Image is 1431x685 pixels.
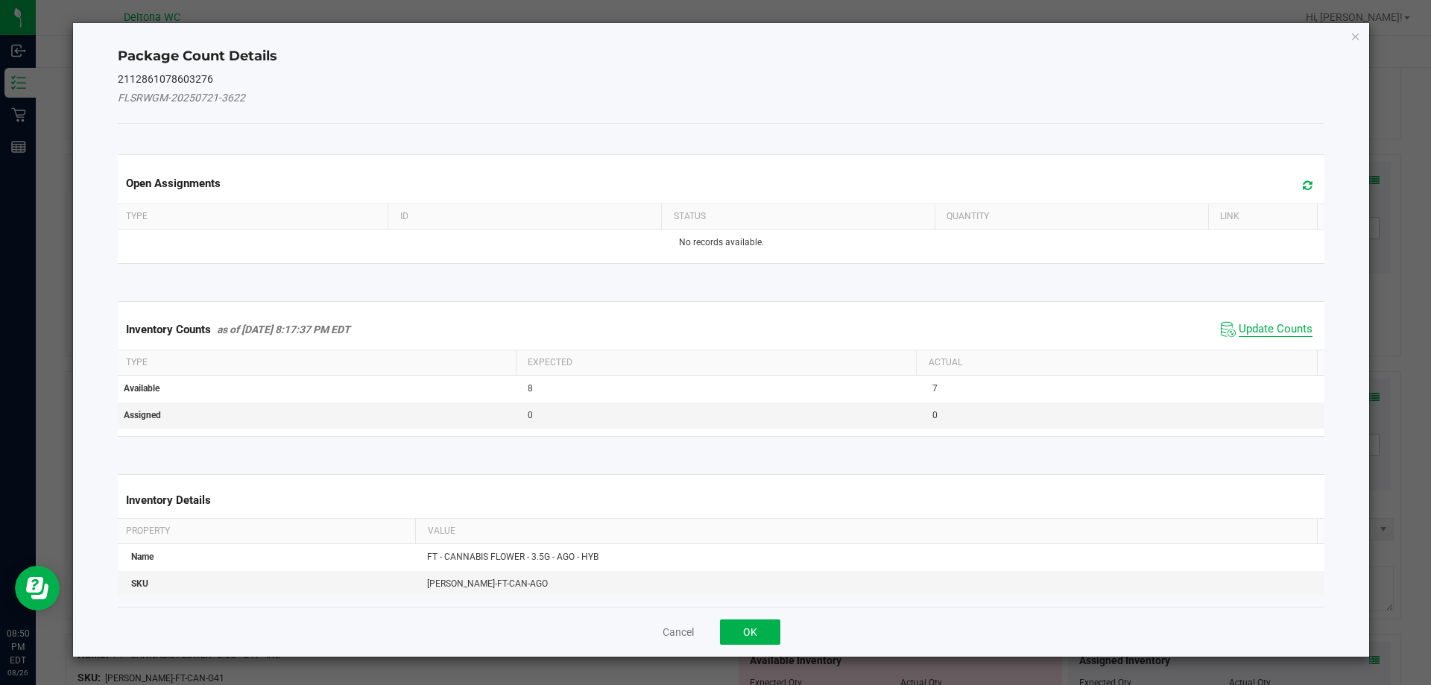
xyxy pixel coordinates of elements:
h4: Package Count Details [118,47,1325,66]
span: 7 [932,383,938,394]
h5: FLSRWGM-20250721-3622 [118,92,1325,104]
span: Name [131,552,154,562]
span: Property [126,525,170,536]
span: 0 [932,410,938,420]
span: Link [1220,211,1239,221]
span: Assigned [124,410,161,420]
span: Quantity [947,211,989,221]
span: Status [674,211,706,221]
span: Value [428,525,455,536]
span: Available [124,383,159,394]
span: Inventory Details [126,493,211,507]
span: Type [126,357,148,367]
span: [PERSON_NAME]-FT-CAN-AGO [427,578,548,589]
td: No records available. [115,230,1328,256]
span: Expected [528,357,572,367]
span: SKU [131,578,148,589]
button: Close [1351,27,1361,45]
span: as of [DATE] 8:17:37 PM EDT [217,323,350,335]
span: Type [126,211,148,221]
span: Update Counts [1239,322,1312,337]
span: Actual [929,357,962,367]
h5: 2112861078603276 [118,74,1325,85]
iframe: Resource center [15,566,60,610]
span: FT - CANNABIS FLOWER - 3.5G - AGO - HYB [427,552,598,562]
button: Cancel [663,625,694,640]
span: 8 [528,383,533,394]
span: Open Assignments [126,177,221,190]
button: OK [720,619,780,645]
span: ID [400,211,408,221]
span: Inventory Counts [126,323,211,336]
span: 0 [528,410,533,420]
